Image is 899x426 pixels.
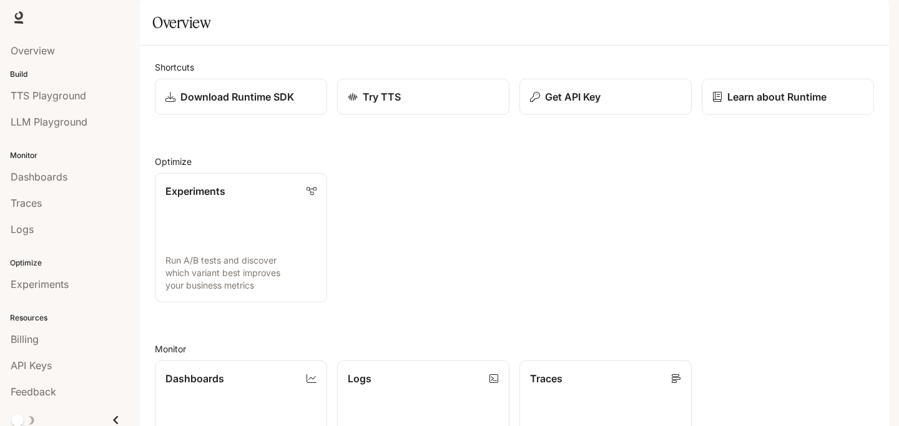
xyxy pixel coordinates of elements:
p: Download Runtime SDK [180,89,294,104]
h2: Optimize [155,155,874,168]
button: Get API Key [519,79,692,115]
p: Get API Key [545,89,601,104]
p: Traces [530,371,562,386]
a: Download Runtime SDK [155,79,327,115]
p: Dashboards [165,371,224,386]
a: ExperimentsRun A/B tests and discover which variant best improves your business metrics [155,173,327,302]
p: Try TTS [363,89,401,104]
a: Learn about Runtime [702,79,874,115]
p: Logs [348,371,371,386]
h2: Monitor [155,342,874,355]
p: Run A/B tests and discover which variant best improves your business metrics [165,254,317,292]
h1: Overview [152,10,210,35]
p: Learn about Runtime [727,89,827,104]
h2: Shortcuts [155,61,874,74]
p: Experiments [165,184,225,199]
a: Try TTS [337,79,509,115]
